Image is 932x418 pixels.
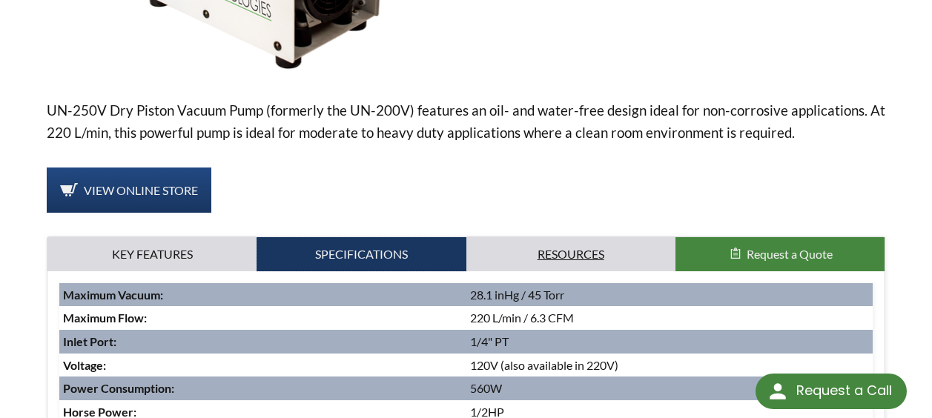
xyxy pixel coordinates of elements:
[466,354,873,377] td: 120V (also available in 220V)
[466,237,675,271] a: Resources
[47,99,885,144] p: UN-250V Dry Piston Vacuum Pump (formerly the UN-200V) features an oil- and water-free design idea...
[466,330,873,354] td: 1/4" PT
[47,237,257,271] a: Key Features
[466,376,873,400] td: 560W
[59,330,466,354] td: :
[84,183,198,197] span: View Online Store
[63,381,171,395] strong: Power Consumption
[747,247,833,261] span: Request a Quote
[47,167,211,213] a: View Online Store
[766,379,790,403] img: round button
[796,374,892,408] div: Request a Call
[59,306,466,330] td: :
[466,306,873,330] td: 220 L/min / 6.3 CFM
[63,288,160,302] strong: Maximum Vacuum
[63,334,113,348] strong: Inlet Port
[59,283,466,307] td: :
[59,354,466,377] td: :
[63,358,103,372] strong: Voltage
[675,237,885,271] button: Request a Quote
[756,374,907,409] div: Request a Call
[257,237,466,271] a: Specifications
[59,376,466,400] td: :
[63,311,144,325] strong: Maximum Flow
[466,283,873,307] td: 28.1 inHg / 45 Torr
